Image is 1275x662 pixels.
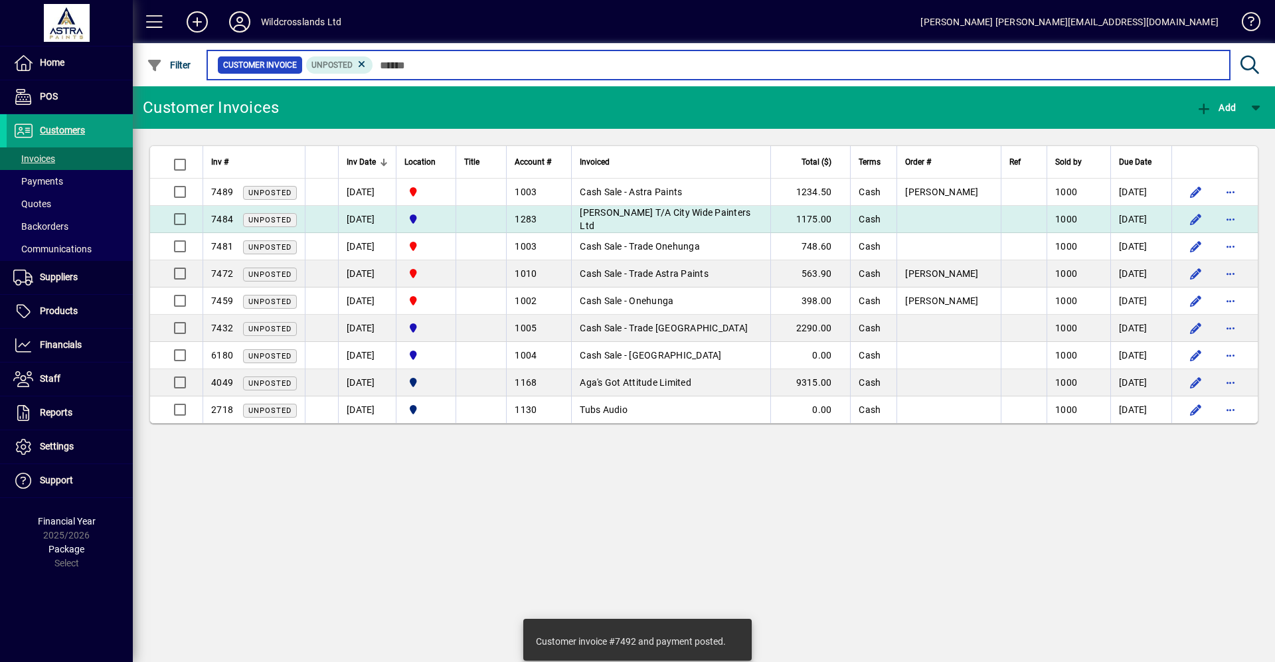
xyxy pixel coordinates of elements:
[770,179,850,206] td: 1234.50
[1055,350,1077,361] span: 1000
[920,11,1219,33] div: [PERSON_NAME] [PERSON_NAME][EMAIL_ADDRESS][DOMAIN_NAME]
[13,221,68,232] span: Backorders
[1220,263,1241,284] button: More options
[211,350,233,361] span: 6180
[404,402,448,417] span: Panmure
[338,315,396,342] td: [DATE]
[176,10,218,34] button: Add
[580,207,750,231] span: [PERSON_NAME] T/A City Wide Painters Ltd
[905,268,978,279] span: [PERSON_NAME]
[211,295,233,306] span: 7459
[1220,208,1241,230] button: More options
[779,155,843,169] div: Total ($)
[7,329,133,362] a: Financials
[905,295,978,306] span: [PERSON_NAME]
[40,407,72,418] span: Reports
[338,288,396,315] td: [DATE]
[859,268,881,279] span: Cash
[223,58,297,72] span: Customer Invoice
[7,46,133,80] a: Home
[1110,179,1171,206] td: [DATE]
[1110,369,1171,396] td: [DATE]
[261,11,341,33] div: Wildcrosslands Ltd
[770,288,850,315] td: 398.00
[580,377,691,388] span: Aga's Got Attitude Limited
[859,377,881,388] span: Cash
[40,305,78,316] span: Products
[1110,396,1171,423] td: [DATE]
[38,516,96,527] span: Financial Year
[211,323,233,333] span: 7432
[7,363,133,396] a: Staff
[1110,260,1171,288] td: [DATE]
[1185,317,1207,339] button: Edit
[859,295,881,306] span: Cash
[1185,236,1207,257] button: Edit
[211,404,233,415] span: 2718
[515,241,537,252] span: 1003
[515,155,551,169] span: Account #
[1196,102,1236,113] span: Add
[580,404,628,415] span: Tubs Audio
[1110,233,1171,260] td: [DATE]
[48,544,84,554] span: Package
[248,379,292,388] span: Unposted
[7,261,133,294] a: Suppliers
[1119,155,1151,169] span: Due Date
[7,147,133,170] a: Invoices
[859,214,881,224] span: Cash
[859,155,881,169] span: Terms
[1220,399,1241,420] button: More options
[147,60,191,70] span: Filter
[248,243,292,252] span: Unposted
[306,56,373,74] mat-chip: Customer Invoice Status: Unposted
[1110,342,1171,369] td: [DATE]
[248,325,292,333] span: Unposted
[1193,96,1239,120] button: Add
[905,155,992,169] div: Order #
[1220,290,1241,311] button: More options
[40,339,82,350] span: Financials
[338,260,396,288] td: [DATE]
[248,270,292,279] span: Unposted
[40,441,74,452] span: Settings
[1055,214,1077,224] span: 1000
[802,155,831,169] span: Total ($)
[1055,295,1077,306] span: 1000
[580,241,700,252] span: Cash Sale - Trade Onehunga
[338,233,396,260] td: [DATE]
[1055,155,1102,169] div: Sold by
[1185,399,1207,420] button: Edit
[404,348,448,363] span: Christchurch
[7,396,133,430] a: Reports
[211,187,233,197] span: 7489
[1110,288,1171,315] td: [DATE]
[464,155,479,169] span: Title
[1055,377,1077,388] span: 1000
[770,233,850,260] td: 748.60
[859,404,881,415] span: Cash
[515,350,537,361] span: 1004
[143,97,279,118] div: Customer Invoices
[404,155,436,169] span: Location
[211,377,233,388] span: 4049
[1110,206,1171,233] td: [DATE]
[211,155,297,169] div: Inv #
[770,342,850,369] td: 0.00
[515,214,537,224] span: 1283
[347,155,376,169] span: Inv Date
[770,206,850,233] td: 1175.00
[13,244,92,254] span: Communications
[7,430,133,463] a: Settings
[347,155,388,169] div: Inv Date
[338,179,396,206] td: [DATE]
[515,155,563,169] div: Account #
[404,321,448,335] span: Christchurch
[859,323,881,333] span: Cash
[7,295,133,328] a: Products
[248,297,292,306] span: Unposted
[143,53,195,77] button: Filter
[211,155,228,169] span: Inv #
[404,266,448,281] span: Onehunga
[1185,372,1207,393] button: Edit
